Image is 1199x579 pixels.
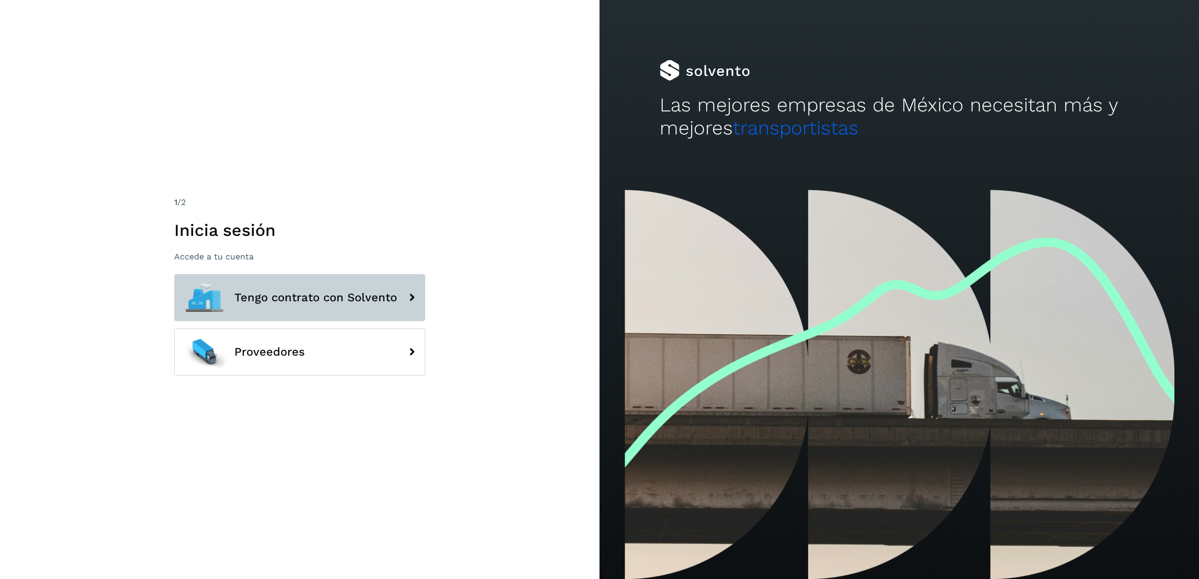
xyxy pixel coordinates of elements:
[174,328,425,376] button: Proveedores
[174,196,425,209] div: /2
[234,291,397,304] span: Tengo contrato con Solvento
[174,220,425,240] h1: Inicia sesión
[234,346,305,358] span: Proveedores
[174,252,425,262] p: Accede a tu cuenta
[174,197,177,207] span: 1
[733,117,858,139] span: transportistas
[660,94,1139,140] h2: Las mejores empresas de México necesitan más y mejores
[174,274,425,321] button: Tengo contrato con Solvento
